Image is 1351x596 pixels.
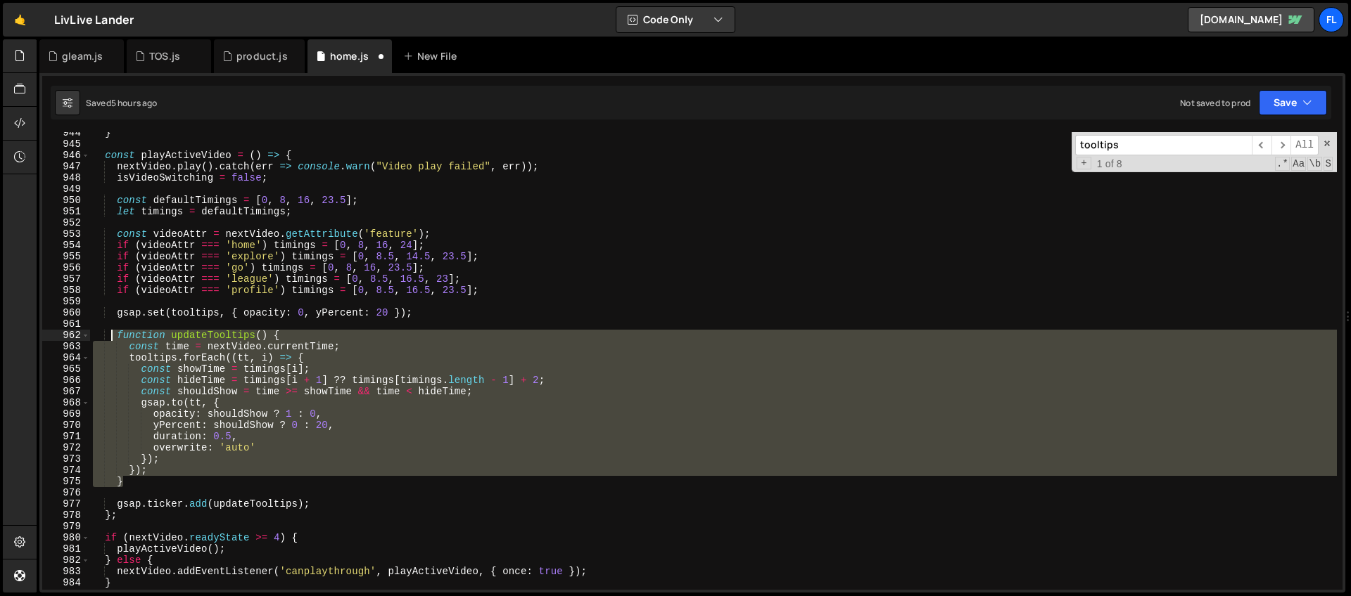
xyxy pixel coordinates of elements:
div: 966 [42,375,90,386]
div: 948 [42,172,90,183]
div: 975 [42,476,90,487]
div: 960 [42,307,90,318]
span: ​ [1271,135,1291,155]
div: 968 [42,397,90,408]
div: 979 [42,521,90,532]
div: 944 [42,127,90,138]
div: 5 hours ago [111,97,158,109]
div: TOS.js [149,49,180,63]
div: 980 [42,532,90,543]
div: 967 [42,386,90,397]
div: 972 [42,442,90,453]
div: 958 [42,285,90,296]
span: Toggle Replace mode [1077,157,1091,169]
span: Whole Word Search [1307,157,1322,171]
div: 961 [42,318,90,330]
div: 954 [42,240,90,251]
div: New File [403,49,462,63]
div: 955 [42,251,90,262]
div: 981 [42,543,90,555]
div: 963 [42,341,90,352]
div: 969 [42,408,90,420]
span: CaseSensitive Search [1291,157,1306,171]
div: 984 [42,577,90,588]
div: 971 [42,431,90,442]
div: home.js [330,49,369,63]
span: RegExp Search [1275,157,1290,171]
button: Save [1259,90,1327,115]
div: gleam.js [62,49,103,63]
div: 970 [42,420,90,431]
div: 956 [42,262,90,273]
div: 976 [42,487,90,498]
div: 949 [42,183,90,195]
div: 953 [42,228,90,240]
div: LivLive Lander [54,11,134,28]
div: 962 [42,330,90,341]
a: Fl [1319,7,1344,32]
div: 945 [42,138,90,150]
div: 952 [42,217,90,228]
div: 982 [42,555,90,566]
span: Search In Selection [1324,157,1333,171]
div: 964 [42,352,90,363]
div: Saved [86,97,158,109]
div: 974 [42,465,90,476]
div: 965 [42,363,90,375]
div: 950 [42,195,90,206]
div: 978 [42,510,90,521]
span: ​ [1252,135,1271,155]
div: 946 [42,150,90,161]
span: Alt-Enter [1290,135,1319,155]
div: 947 [42,161,90,172]
div: 959 [42,296,90,307]
input: Search for [1075,135,1252,155]
div: 957 [42,273,90,285]
div: 973 [42,453,90,465]
button: Code Only [616,7,735,32]
span: 1 of 8 [1091,158,1128,169]
a: [DOMAIN_NAME] [1188,7,1314,32]
a: 🤙 [3,3,37,37]
div: 983 [42,566,90,577]
div: Not saved to prod [1180,97,1250,109]
div: 977 [42,498,90,510]
div: 951 [42,206,90,217]
div: product.js [236,49,288,63]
